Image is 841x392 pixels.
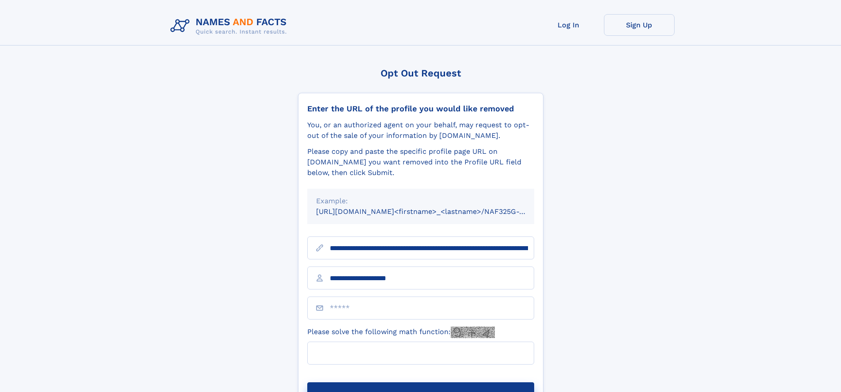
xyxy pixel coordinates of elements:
[307,120,534,141] div: You, or an authorized agent on your behalf, may request to opt-out of the sale of your informatio...
[316,196,525,206] div: Example:
[533,14,604,36] a: Log In
[604,14,675,36] a: Sign Up
[316,207,551,216] small: [URL][DOMAIN_NAME]<firstname>_<lastname>/NAF325G-xxxxxxxx
[307,327,495,338] label: Please solve the following math function:
[298,68,543,79] div: Opt Out Request
[307,146,534,178] div: Please copy and paste the specific profile page URL on [DOMAIN_NAME] you want removed into the Pr...
[307,104,534,114] div: Enter the URL of the profile you would like removed
[167,14,294,38] img: Logo Names and Facts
